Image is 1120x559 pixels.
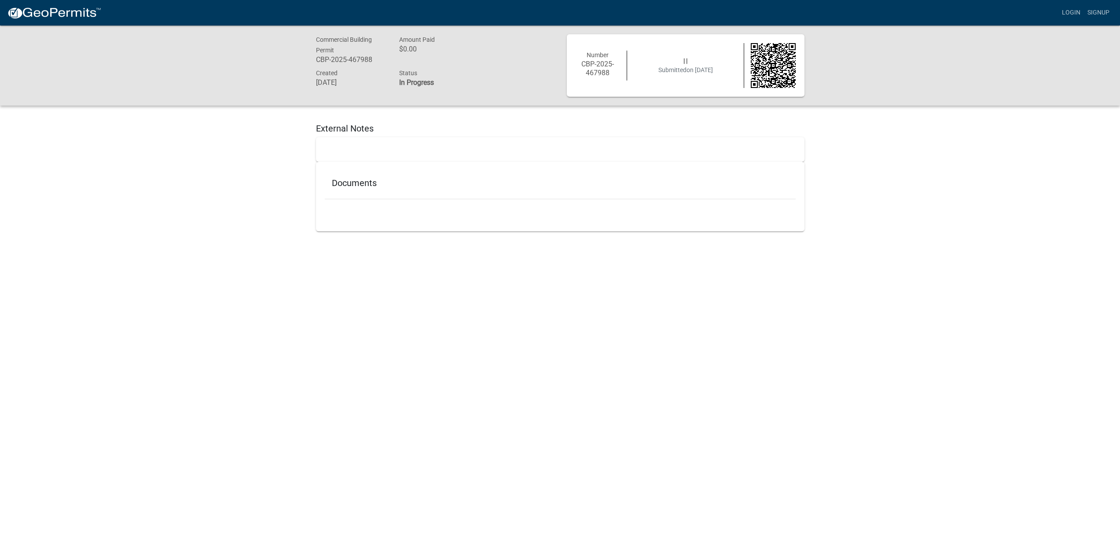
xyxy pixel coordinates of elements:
a: Login [1058,4,1084,21]
h6: [DATE] [316,78,386,87]
h6: CBP-2025-467988 [316,55,386,64]
strong: In Progress [399,78,434,87]
span: Number [587,51,609,58]
h5: External Notes [316,123,804,134]
span: Status [399,69,417,77]
h6: CBP-2025-467988 [576,60,621,77]
span: Submitted on [DATE] [658,66,713,73]
span: Commercial Building Permit [316,36,372,54]
span: Amount Paid [399,36,435,43]
img: QR code [751,43,796,88]
a: Signup [1084,4,1113,21]
h5: Documents [332,178,789,188]
span: Created [316,69,338,77]
h6: $0.00 [399,45,470,53]
span: | | [683,57,687,64]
